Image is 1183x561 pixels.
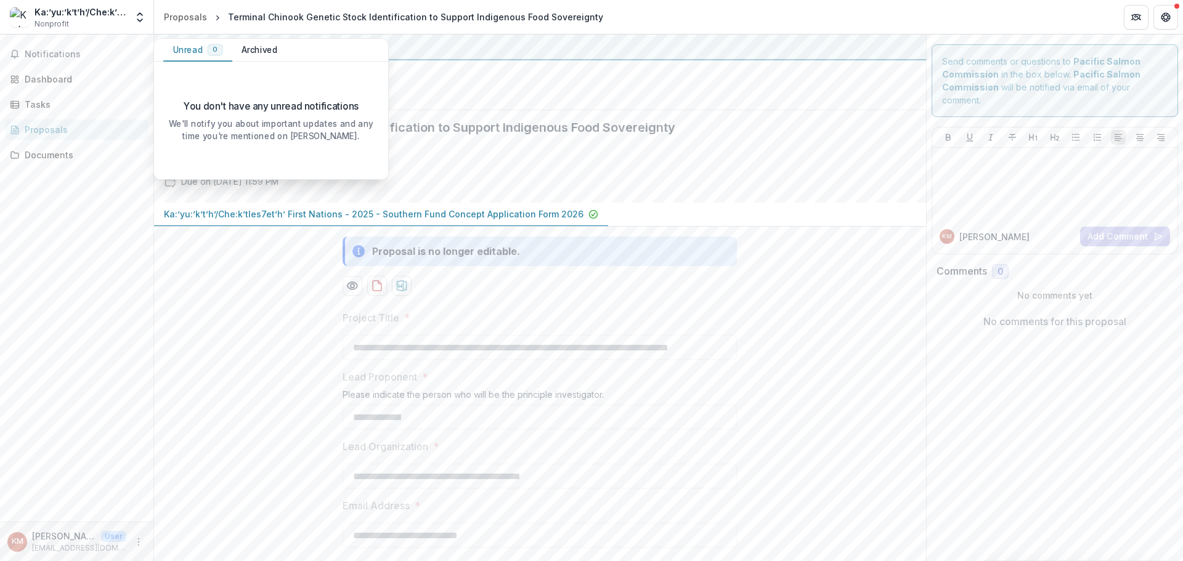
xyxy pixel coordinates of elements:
[962,130,977,145] button: Underline
[101,531,126,542] p: User
[213,46,217,54] span: 0
[164,208,583,220] p: Ka:’yu:’k’t’h’/Che:k’tles7et’h’ First Nations - 2025 - Southern Fund Concept Application Form 2026
[163,39,232,62] button: Unread
[372,244,520,259] div: Proposal is no longer editable.
[5,69,148,89] a: Dashboard
[10,7,30,27] img: Ka:’yu:’k’t’h’/Che:k’tles7et’h’ First Nations
[343,439,428,454] p: Lead Organization
[998,267,1003,277] span: 0
[228,10,603,23] div: Terminal Chinook Genetic Stock Identification to Support Indigenous Food Sovereignty
[1005,130,1020,145] button: Strike
[35,18,69,30] span: Nonprofit
[937,289,1174,302] p: No comments yet
[983,130,998,145] button: Italicize
[159,8,608,26] nav: breadcrumb
[25,98,139,111] div: Tasks
[5,44,148,64] button: Notifications
[131,535,146,549] button: More
[5,119,148,140] a: Proposals
[12,538,23,546] div: Kiana Matwichuk
[959,230,1030,243] p: [PERSON_NAME]
[1153,130,1168,145] button: Align Right
[164,10,207,23] div: Proposals
[343,369,417,384] p: Lead Proponent
[131,5,148,30] button: Open entity switcher
[163,118,378,142] p: We'll notify you about important updates and any time you're mentioned on [PERSON_NAME].
[25,148,139,161] div: Documents
[983,314,1126,329] p: No comments for this proposal
[5,94,148,115] a: Tasks
[159,8,212,26] a: Proposals
[181,175,278,188] p: Due on [DATE] 11:59 PM
[392,276,412,296] button: download-proposal
[343,498,410,513] p: Email Address
[164,39,916,54] div: Pacific Salmon Commission
[1153,5,1178,30] button: Get Help
[937,265,987,277] h2: Comments
[184,99,359,113] p: You don't have any unread notifications
[25,123,139,136] div: Proposals
[164,120,896,135] h2: Terminal Chinook Genetic Stock Identification to Support Indigenous Food Sovereignty
[1124,5,1148,30] button: Partners
[941,130,956,145] button: Bold
[1047,130,1062,145] button: Heading 2
[942,233,952,240] div: Kiana Matwichuk
[1090,130,1105,145] button: Ordered List
[5,145,148,165] a: Documents
[1026,130,1041,145] button: Heading 1
[343,389,737,405] div: Please indicate the person who will be the principle investigator.
[32,530,96,543] p: [PERSON_NAME]
[932,44,1179,117] div: Send comments or questions to in the box below. will be notified via email of your comment.
[32,543,126,554] p: [EMAIL_ADDRESS][DOMAIN_NAME]
[1068,130,1083,145] button: Bullet List
[25,49,144,60] span: Notifications
[343,310,399,325] p: Project Title
[343,276,362,296] button: Preview a7fb4e11-daa1-4995-8e1d-cf0da0c929b4-0.pdf
[1111,130,1126,145] button: Align Left
[1132,130,1147,145] button: Align Center
[1080,227,1170,246] button: Add Comment
[35,6,126,18] div: Ka:’yu:’k’t’h’/Che:k’tles7et’h’ First Nations
[25,73,139,86] div: Dashboard
[232,39,287,62] button: Archived
[367,276,387,296] button: download-proposal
